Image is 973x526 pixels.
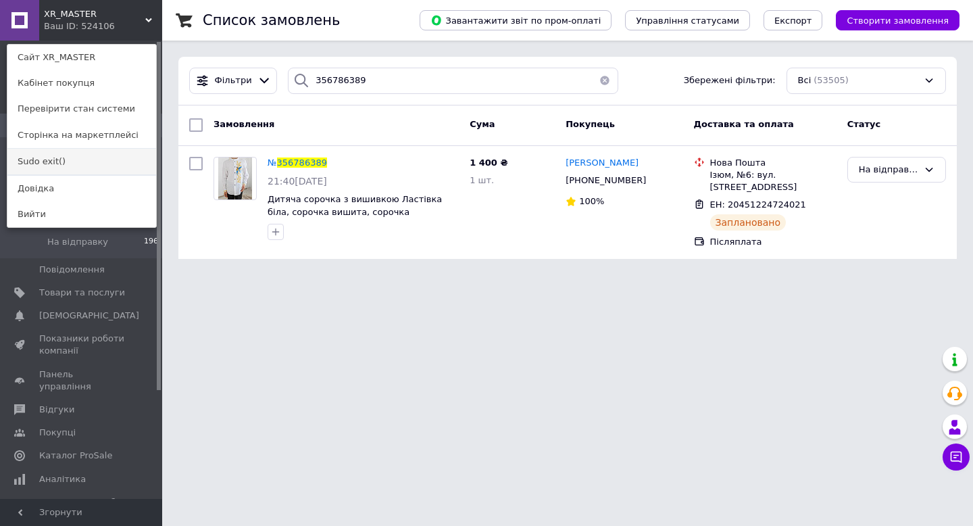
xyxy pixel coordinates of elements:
span: 100% [579,196,604,206]
div: Ізюм, №6: вул. [STREET_ADDRESS] [710,169,837,193]
span: Каталог ProSale [39,450,112,462]
span: На відправку [47,236,108,248]
button: Створити замовлення [836,10,959,30]
span: Доставка та оплата [694,119,794,129]
a: Кабінет покупця [7,70,156,96]
div: Заплановано [710,214,787,231]
span: Товари та послуги [39,287,125,299]
a: Сторінка на маркетплейсі [7,122,156,148]
button: Експорт [764,10,823,30]
img: Фото товару [218,158,252,199]
button: Чат з покупцем [943,444,970,471]
span: [DEMOGRAPHIC_DATA] [39,310,139,322]
a: №356786389 [268,158,327,168]
span: Панель управління [39,368,125,393]
span: [PHONE_NUMBER] [566,175,646,185]
span: Cума [470,119,495,129]
a: Фото товару [214,157,257,200]
span: Покупець [566,119,615,129]
a: Створити замовлення [822,15,959,25]
span: Створити замовлення [847,16,949,26]
div: Післяплата [710,236,837,248]
a: Вийти [7,201,156,227]
a: Sudo exit() [7,149,156,174]
div: Нова Пошта [710,157,837,169]
span: Замовлення [214,119,274,129]
span: Статус [847,119,881,129]
a: Дитяча сорочка з вишивкою Ластівка біла, сорочка вишита, сорочка вишиванка 128 [268,194,442,229]
a: Сайт XR_MASTER [7,45,156,70]
h1: Список замовлень [203,12,340,28]
span: Всі [798,74,812,87]
span: Експорт [774,16,812,26]
span: 1 шт. [470,175,494,185]
span: № [268,158,277,168]
span: ЕН: 20451224724021 [710,199,806,210]
span: XR_MASTER [44,8,145,20]
span: Збережені фільтри: [684,74,776,87]
span: Аналітика [39,473,86,485]
span: 356786389 [277,158,327,168]
button: Завантажити звіт по пром-оплаті [420,10,612,30]
a: Довідка [7,176,156,201]
span: Повідомлення [39,264,105,276]
span: [PERSON_NAME] [566,158,639,168]
span: 21:40[DATE] [268,176,327,187]
span: Показники роботи компанії [39,333,125,357]
span: Покупці [39,427,76,439]
button: Управління статусами [625,10,750,30]
div: На відправку [859,163,918,177]
div: Ваш ID: 524106 [44,20,101,32]
span: Фільтри [215,74,252,87]
span: Відгуки [39,404,74,416]
span: 1 400 ₴ [470,158,507,168]
a: Перевірити стан системи [7,96,156,122]
span: Інструменти веб-майстра та SEO [39,496,125,521]
button: Очистить [591,68,618,94]
a: [PERSON_NAME] [566,157,639,170]
span: Завантажити звіт по пром-оплаті [430,14,601,26]
input: Пошук за номером замовлення, ПІБ покупця, номером телефону, Email, номером накладної [288,68,618,94]
span: (53505) [814,75,849,85]
span: 196 [144,236,158,248]
span: Управління статусами [636,16,739,26]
